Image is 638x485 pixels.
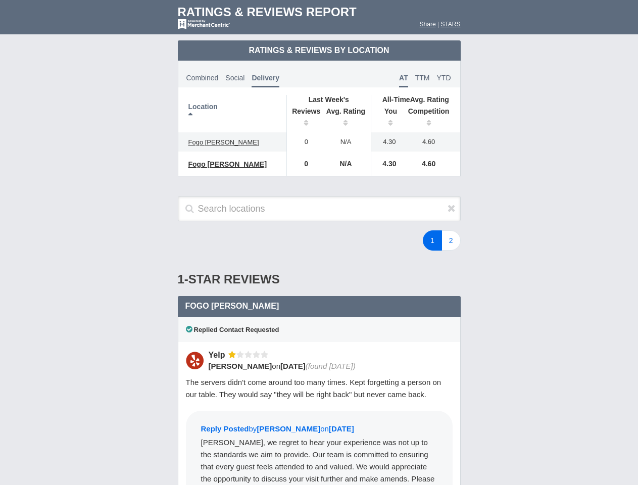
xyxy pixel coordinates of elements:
td: Ratings & Reviews by Location [178,40,461,61]
a: Fogo [PERSON_NAME] [183,158,272,170]
div: 1-Star Reviews [178,263,461,296]
span: [DATE] [280,362,306,370]
a: Fogo [PERSON_NAME] [183,136,264,149]
span: TTM [415,74,430,82]
span: (found [DATE]) [306,362,356,370]
span: Combined [186,74,219,82]
span: Delivery [252,74,279,87]
span: Fogo [PERSON_NAME] [188,138,259,146]
span: YTD [437,74,451,82]
span: [PERSON_NAME] [257,424,320,433]
a: 2 [441,230,461,251]
span: Social [225,74,244,82]
span: The servers didn't come around too many times. Kept forgetting a person on our table. They would ... [186,378,441,399]
th: Avg. Rating: activate to sort column ascending [321,104,371,132]
th: Reviews: activate to sort column ascending [286,104,321,132]
a: 1 [423,230,442,251]
span: All-Time [382,95,410,104]
span: Reply Posted [201,424,249,433]
span: [DATE] [329,424,354,433]
img: mc-powered-by-logo-white-103.png [178,19,230,29]
div: on [209,361,446,371]
td: 4.60 [403,152,460,176]
span: AT [399,74,408,87]
th: Last Week's [286,95,371,104]
th: You: activate to sort column ascending [371,104,403,132]
img: Yelp [186,352,204,369]
td: 4.30 [371,152,403,176]
a: Share [420,21,436,28]
div: by on [201,423,437,437]
span: | [437,21,439,28]
td: 0 [286,152,321,176]
span: Fogo [PERSON_NAME] [185,302,279,310]
th: Location: activate to sort column descending [178,95,287,132]
a: STARS [440,21,460,28]
th: Avg. Rating [371,95,460,104]
div: Yelp [209,350,229,360]
td: N/A [321,152,371,176]
td: N/A [321,132,371,152]
td: 0 [286,132,321,152]
td: 4.30 [371,132,403,152]
td: 4.60 [403,132,460,152]
span: Replied Contact Requested [186,326,279,333]
th: Competition: activate to sort column ascending [403,104,460,132]
span: Fogo [PERSON_NAME] [188,160,267,168]
span: [PERSON_NAME] [209,362,272,370]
